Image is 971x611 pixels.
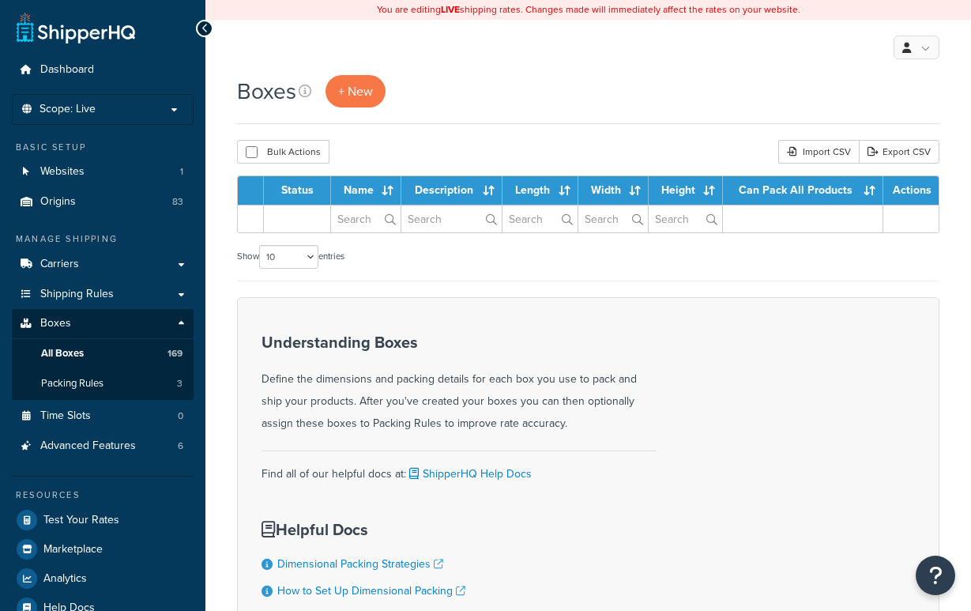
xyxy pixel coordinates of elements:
[12,187,194,217] li: Origins
[401,176,502,205] th: Description
[177,377,183,390] span: 3
[12,309,194,338] a: Boxes
[649,206,723,232] input: Search
[43,572,87,586] span: Analytics
[401,206,502,232] input: Search
[178,439,183,453] span: 6
[43,514,119,527] span: Test Your Rates
[12,369,194,398] a: Packing Rules 3
[264,176,331,205] th: Status
[17,12,135,43] a: ShipperHQ Home
[916,556,955,595] button: Open Resource Center
[331,206,401,232] input: Search
[12,339,194,368] a: All Boxes 169
[331,176,401,205] th: Name
[237,245,344,269] label: Show entries
[40,317,71,330] span: Boxes
[40,439,136,453] span: Advanced Features
[406,466,532,482] a: ShipperHQ Help Docs
[12,157,194,187] li: Websites
[723,176,883,205] th: Can Pack All Products
[441,2,460,17] b: LIVE
[12,369,194,398] li: Packing Rules
[12,309,194,399] li: Boxes
[262,521,510,538] h3: Helpful Docs
[502,176,578,205] th: Length
[578,176,649,205] th: Width
[40,258,79,271] span: Carriers
[12,187,194,217] a: Origins 83
[12,432,194,461] li: Advanced Features
[12,339,194,368] li: All Boxes
[167,347,183,360] span: 169
[12,232,194,246] div: Manage Shipping
[12,141,194,154] div: Basic Setup
[40,63,94,77] span: Dashboard
[259,245,318,269] select: Showentries
[237,140,329,164] button: Bulk Actions
[649,176,724,205] th: Height
[277,556,443,572] a: Dimensional Packing Strategies
[237,76,296,107] h1: Boxes
[40,195,76,209] span: Origins
[178,409,183,423] span: 0
[12,280,194,309] a: Shipping Rules
[277,583,465,599] a: How to Set Up Dimensional Packing
[12,488,194,502] div: Resources
[12,157,194,187] a: Websites 1
[12,402,194,431] a: Time Slots 0
[180,165,183,179] span: 1
[12,506,194,534] a: Test Your Rates
[12,432,194,461] a: Advanced Features 6
[12,564,194,593] a: Analytics
[43,543,103,556] span: Marketplace
[40,288,114,301] span: Shipping Rules
[578,206,648,232] input: Search
[12,250,194,279] a: Carriers
[40,409,91,423] span: Time Slots
[40,165,85,179] span: Websites
[172,195,183,209] span: 83
[262,334,657,435] div: Define the dimensions and packing details for each box you use to pack and ship your products. Af...
[859,140,939,164] a: Export CSV
[40,103,96,116] span: Scope: Live
[41,377,103,390] span: Packing Rules
[326,75,386,107] a: + New
[12,535,194,564] a: Marketplace
[41,347,84,360] span: All Boxes
[778,140,859,164] div: Import CSV
[262,334,657,351] h3: Understanding Boxes
[883,176,939,205] th: Actions
[338,82,373,100] span: + New
[262,451,657,485] div: Find all of our helpful docs at:
[12,55,194,85] a: Dashboard
[12,402,194,431] li: Time Slots
[502,206,578,232] input: Search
